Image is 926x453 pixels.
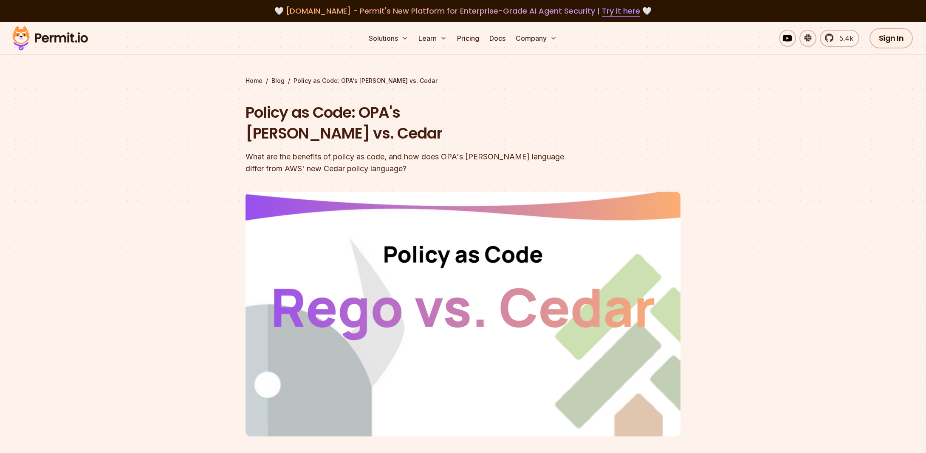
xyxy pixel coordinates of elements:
a: Home [246,76,263,85]
a: Docs [486,30,509,47]
a: 5.4k [820,30,859,47]
button: Company [512,30,560,47]
div: What are the benefits of policy as code, and how does OPA's [PERSON_NAME] language differ from AW... [246,151,572,175]
button: Learn [415,30,450,47]
a: Pricing [454,30,483,47]
div: / / [246,76,680,85]
button: Solutions [365,30,412,47]
a: Blog [271,76,285,85]
span: [DOMAIN_NAME] - Permit's New Platform for Enterprise-Grade AI Agent Security | [286,6,640,16]
span: 5.4k [834,33,853,43]
img: Permit logo [8,24,92,53]
img: Policy as Code: OPA's Rego vs. Cedar [246,192,680,436]
h1: Policy as Code: OPA's [PERSON_NAME] vs. Cedar [246,102,572,144]
a: Try it here [602,6,640,17]
a: Sign In [870,28,913,48]
div: 🤍 🤍 [20,5,906,17]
